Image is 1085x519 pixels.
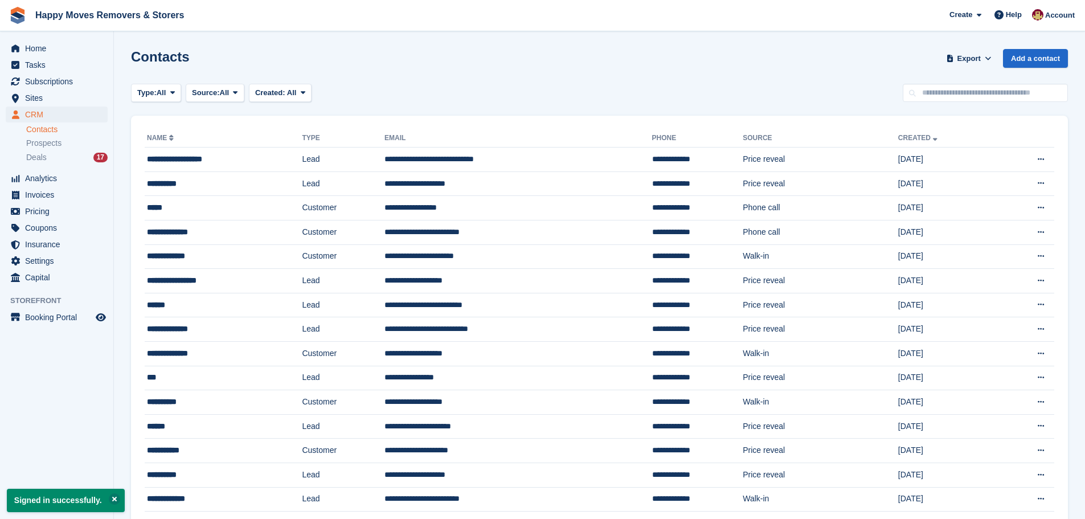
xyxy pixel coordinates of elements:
td: [DATE] [898,366,997,390]
td: Price reveal [743,171,898,196]
td: [DATE] [898,317,997,342]
td: Lead [302,171,384,196]
td: [DATE] [898,269,997,293]
span: Created: [255,88,285,97]
img: stora-icon-8386f47178a22dfd0bd8f6a31ec36ba5ce8667c1dd55bd0f319d3a0aa187defe.svg [9,7,26,24]
a: Contacts [26,124,108,135]
a: menu [6,220,108,236]
span: Source: [192,87,219,99]
span: Account [1045,10,1075,21]
td: Lead [302,148,384,172]
span: Capital [25,269,93,285]
span: Help [1006,9,1022,21]
td: Customer [302,244,384,269]
th: Type [302,129,384,148]
td: [DATE] [898,487,997,512]
span: Insurance [25,236,93,252]
span: Subscriptions [25,73,93,89]
a: Name [147,134,176,142]
td: [DATE] [898,220,997,244]
span: CRM [25,107,93,122]
span: Export [957,53,981,64]
th: Email [384,129,652,148]
span: Analytics [25,170,93,186]
a: Created [898,134,940,142]
td: [DATE] [898,171,997,196]
td: Price reveal [743,148,898,172]
span: Booking Portal [25,309,93,325]
td: [DATE] [898,390,997,415]
a: menu [6,236,108,252]
td: Lead [302,463,384,487]
td: [DATE] [898,463,997,487]
td: Walk-in [743,487,898,512]
td: [DATE] [898,439,997,463]
a: menu [6,107,108,122]
span: All [157,87,166,99]
button: Created: All [249,84,312,103]
td: Lead [302,317,384,342]
a: menu [6,57,108,73]
td: Walk-in [743,390,898,415]
td: Lead [302,269,384,293]
td: Price reveal [743,439,898,463]
a: Preview store [94,310,108,324]
td: Price reveal [743,269,898,293]
td: Customer [302,341,384,366]
a: Happy Moves Removers & Storers [31,6,189,24]
button: Type: All [131,84,181,103]
td: [DATE] [898,196,997,220]
td: Customer [302,220,384,244]
img: Steven Fry [1032,9,1043,21]
span: All [287,88,297,97]
a: menu [6,73,108,89]
span: Home [25,40,93,56]
a: menu [6,40,108,56]
a: Deals 17 [26,152,108,164]
a: menu [6,253,108,269]
th: Source [743,129,898,148]
td: Lead [302,487,384,512]
a: menu [6,187,108,203]
span: Tasks [25,57,93,73]
span: Storefront [10,295,113,307]
a: Prospects [26,137,108,149]
span: Prospects [26,138,62,149]
td: Price reveal [743,293,898,317]
td: Customer [302,196,384,220]
td: Lead [302,414,384,439]
span: Deals [26,152,47,163]
td: Customer [302,390,384,415]
a: menu [6,170,108,186]
span: Settings [25,253,93,269]
a: Add a contact [1003,49,1068,68]
span: Type: [137,87,157,99]
span: All [220,87,230,99]
span: Coupons [25,220,93,236]
a: menu [6,309,108,325]
td: Customer [302,439,384,463]
td: [DATE] [898,414,997,439]
a: menu [6,90,108,106]
td: Price reveal [743,317,898,342]
h1: Contacts [131,49,190,64]
td: Walk-in [743,341,898,366]
button: Export [944,49,994,68]
span: Pricing [25,203,93,219]
td: Price reveal [743,463,898,487]
th: Phone [652,129,743,148]
td: Phone call [743,196,898,220]
span: Create [949,9,972,21]
td: [DATE] [898,148,997,172]
td: Price reveal [743,366,898,390]
td: Price reveal [743,414,898,439]
p: Signed in successfully. [7,489,125,512]
td: [DATE] [898,341,997,366]
td: [DATE] [898,244,997,269]
a: menu [6,269,108,285]
td: Phone call [743,220,898,244]
div: 17 [93,153,108,162]
td: Walk-in [743,244,898,269]
td: [DATE] [898,293,997,317]
button: Source: All [186,84,244,103]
